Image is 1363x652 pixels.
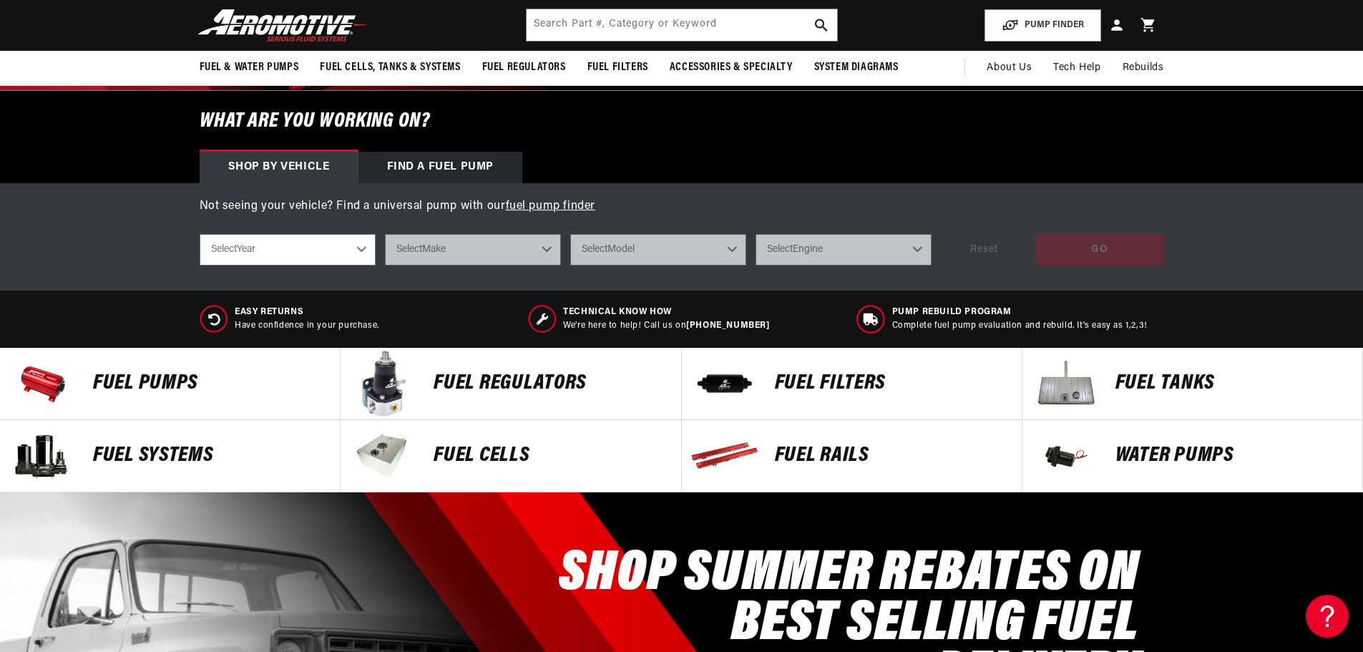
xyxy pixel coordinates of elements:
img: FUEL REGULATORS [348,348,419,419]
img: Fuel Pumps [7,348,79,419]
select: Year [200,234,376,266]
img: FUEL FILTERS [689,348,761,419]
a: FUEL REGULATORS FUEL REGULATORS [341,348,681,420]
p: Have confidence in your purchase. [235,320,379,332]
p: FUEL REGULATORS [434,373,666,394]
img: FUEL Cells [348,420,419,492]
span: Fuel & Water Pumps [200,60,299,75]
span: Pump Rebuild program [892,306,1148,318]
span: Fuel Regulators [482,60,566,75]
span: About Us [987,62,1032,73]
a: FUEL Cells FUEL Cells [341,420,681,492]
a: Fuel Tanks Fuel Tanks [1022,348,1363,420]
span: Easy Returns [235,306,379,318]
img: FUEL Rails [689,420,761,492]
span: Accessories & Specialty [670,60,793,75]
div: Find a Fuel Pump [358,152,523,183]
span: Fuel Filters [587,60,648,75]
select: Engine [756,234,932,266]
a: About Us [976,51,1042,85]
p: Fuel Tanks [1115,373,1348,394]
button: PUMP FINDER [985,9,1101,42]
img: Aeromotive [194,9,373,42]
summary: Fuel Filters [577,51,659,84]
summary: Accessories & Specialty [659,51,803,84]
span: System Diagrams [814,60,899,75]
p: FUEL Rails [775,445,1007,467]
summary: Rebuilds [1112,51,1175,85]
p: We’re here to help! Call us on [563,320,769,332]
p: Water Pumps [1115,445,1348,467]
div: Shop by vehicle [200,152,358,183]
h6: What are you working on? [164,91,1200,152]
span: Technical Know How [563,306,769,318]
p: FUEL FILTERS [775,373,1007,394]
span: Tech Help [1053,60,1100,76]
a: fuel pump finder [506,200,596,212]
p: Fuel Systems [93,445,326,467]
button: search button [806,9,837,41]
img: Fuel Tanks [1030,348,1101,419]
img: Fuel Systems [7,420,79,492]
input: Search by Part Number, Category or Keyword [527,9,837,41]
summary: Fuel & Water Pumps [189,51,310,84]
summary: Fuel Regulators [472,51,577,84]
span: Rebuilds [1123,60,1164,76]
select: Make [385,234,561,266]
p: Complete fuel pump evaluation and rebuild. It's easy as 1,2,3! [892,320,1148,332]
a: FUEL Rails FUEL Rails [682,420,1022,492]
a: [PHONE_NUMBER] [686,321,769,330]
p: Fuel Pumps [93,373,326,394]
p: Not seeing your vehicle? Find a universal pump with our [200,198,1164,216]
a: Water Pumps Water Pumps [1022,420,1363,492]
a: FUEL FILTERS FUEL FILTERS [682,348,1022,420]
select: Model [570,234,746,266]
p: FUEL Cells [434,445,666,467]
summary: System Diagrams [803,51,909,84]
summary: Fuel Cells, Tanks & Systems [309,51,471,84]
img: Water Pumps [1030,420,1101,492]
span: Fuel Cells, Tanks & Systems [320,60,460,75]
summary: Tech Help [1042,51,1111,85]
